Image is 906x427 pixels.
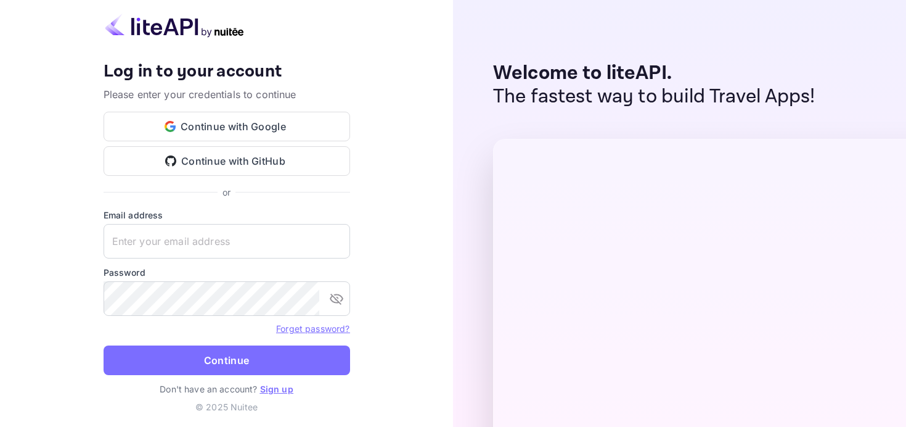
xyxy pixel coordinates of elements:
[276,322,349,334] a: Forget password?
[493,85,815,109] p: The fastest way to build Travel Apps!
[104,346,350,375] button: Continue
[104,14,245,38] img: liteapi
[104,266,350,279] label: Password
[276,323,349,334] a: Forget password?
[104,400,350,413] p: © 2025 Nuitee
[104,146,350,176] button: Continue with GitHub
[104,224,350,259] input: Enter your email address
[260,384,293,394] a: Sign up
[104,112,350,141] button: Continue with Google
[104,209,350,222] label: Email address
[493,62,815,85] p: Welcome to liteAPI.
[222,186,231,199] p: or
[104,87,350,102] p: Please enter your credentials to continue
[324,286,349,311] button: toggle password visibility
[104,61,350,83] h4: Log in to your account
[104,383,350,396] p: Don't have an account?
